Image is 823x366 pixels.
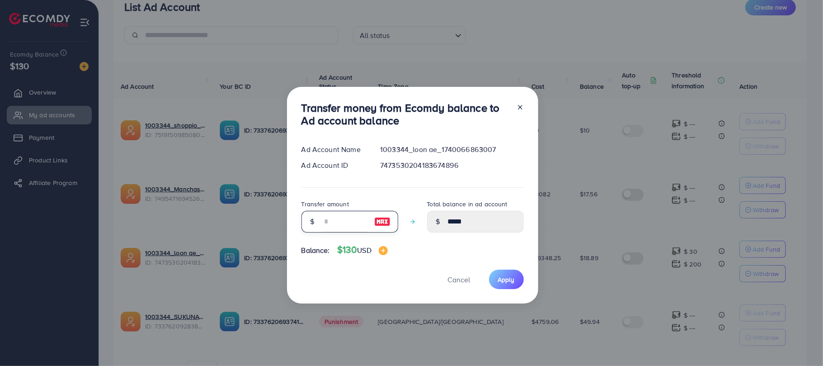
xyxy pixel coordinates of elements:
h4: $130 [337,244,388,256]
button: Cancel [437,270,482,289]
h3: Transfer money from Ecomdy balance to Ad account balance [301,101,509,128]
span: Balance: [301,245,330,256]
img: image [379,246,388,255]
button: Apply [489,270,524,289]
div: Ad Account Name [294,144,373,155]
span: USD [357,245,371,255]
iframe: Chat [785,325,816,359]
label: Total balance in ad account [427,200,508,209]
img: image [374,216,390,227]
div: 1003344_loon ae_1740066863007 [373,144,531,155]
div: 7473530204183674896 [373,160,531,171]
div: Ad Account ID [294,160,373,171]
span: Apply [498,275,515,284]
label: Transfer amount [301,200,349,209]
span: Cancel [448,275,470,285]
